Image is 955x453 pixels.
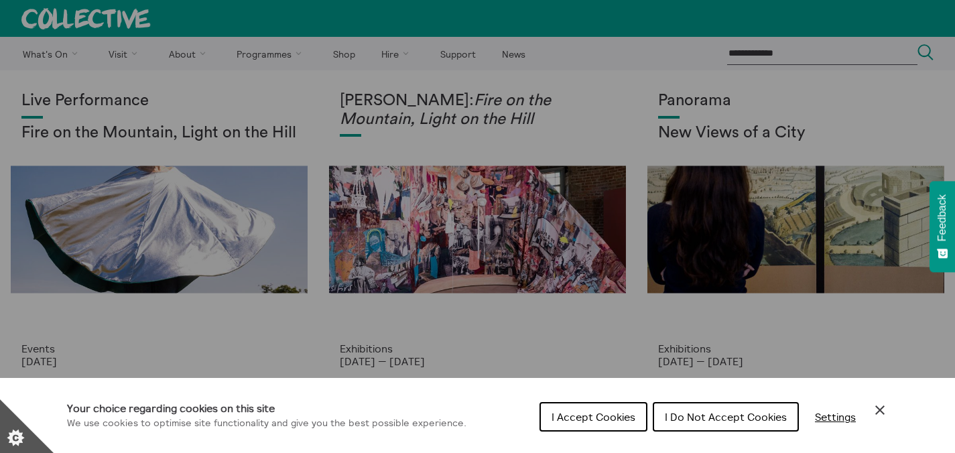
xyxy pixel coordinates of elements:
[936,194,948,241] span: Feedback
[653,402,799,432] button: I Do Not Accept Cookies
[67,400,466,416] h1: Your choice regarding cookies on this site
[872,402,888,418] button: Close Cookie Control
[552,410,635,424] span: I Accept Cookies
[815,410,856,424] span: Settings
[665,410,787,424] span: I Do Not Accept Cookies
[804,403,867,430] button: Settings
[539,402,647,432] button: I Accept Cookies
[67,416,466,431] p: We use cookies to optimise site functionality and give you the best possible experience.
[930,181,955,272] button: Feedback - Show survey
